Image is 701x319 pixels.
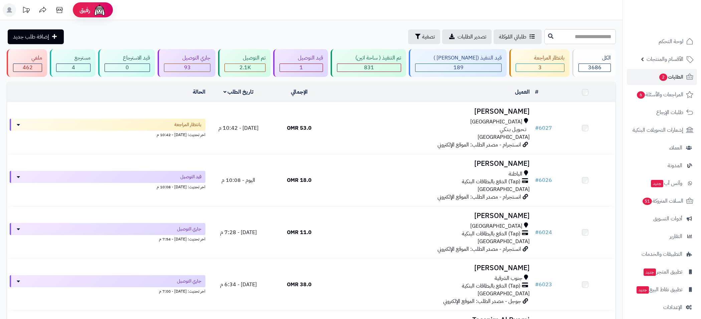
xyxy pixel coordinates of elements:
a: تم التوصيل 2.1K [217,49,272,77]
span: 1 [300,64,303,72]
span: # [535,124,539,132]
span: الباطنة [509,170,522,178]
span: انستجرام - مصدر الطلب: الموقع الإلكتروني [437,141,521,149]
div: 93 [164,64,210,72]
a: الطلبات2 [627,69,697,85]
span: تطبيق نقاط البيع [636,285,682,294]
a: الإجمالي [291,88,308,96]
span: جنوب الشرقية [495,275,522,282]
span: [GEOGRAPHIC_DATA] [478,290,530,298]
div: 0 [105,64,150,72]
div: تم التنفيذ ( ساحة اتين) [337,54,401,62]
span: قيد التوصيل [180,174,201,180]
div: اخر تحديث: [DATE] - 7:54 م [10,235,205,242]
span: 3 [538,64,542,72]
a: بانتظار المراجعة 3 [508,49,571,77]
span: 11.0 OMR [287,228,312,236]
a: المراجعات والأسئلة6 [627,87,697,103]
h3: [PERSON_NAME] [332,212,530,220]
a: #6027 [535,124,552,132]
div: 4 [56,64,90,72]
div: 189 [415,64,501,72]
span: جوجل - مصدر الطلب: الموقع الإلكتروني [443,297,521,305]
a: التقارير [627,228,697,244]
h3: [PERSON_NAME] [332,264,530,272]
span: انستجرام - مصدر الطلب: الموقع الإلكتروني [437,193,521,201]
span: جاري التوصيل [177,278,201,285]
span: 831 [364,64,374,72]
a: إشعارات التحويلات البنكية [627,122,697,138]
a: قيد التوصيل 1 [272,49,329,77]
span: بانتظار المراجعة [174,121,201,128]
span: 51 [643,198,652,205]
a: تطبيق نقاط البيعجديد [627,282,697,298]
span: [GEOGRAPHIC_DATA] [470,118,522,126]
span: (Tap) الدفع بالبطاقات البنكية [462,230,520,238]
a: مسترجع 4 [48,49,97,77]
span: # [535,281,539,289]
a: الحالة [193,88,205,96]
a: #6023 [535,281,552,289]
span: أدوات التسويق [653,214,682,223]
a: الإعدادات [627,299,697,315]
span: تصدير الطلبات [458,33,486,41]
a: #6026 [535,176,552,184]
span: 189 [454,64,464,72]
a: وآتس آبجديد [627,175,697,191]
span: السلات المتروكة [642,196,683,206]
a: تطبيق المتجرجديد [627,264,697,280]
a: تم التنفيذ ( ساحة اتين) 831 [329,49,407,77]
div: 831 [337,64,401,72]
span: (Tap) الدفع بالبطاقات البنكية [462,178,520,186]
span: 53.0 OMR [287,124,312,132]
span: اليوم - 10:08 م [221,176,255,184]
span: 2.1K [239,64,251,72]
span: 4 [72,64,75,72]
span: 38.0 OMR [287,281,312,289]
span: 18.0 OMR [287,176,312,184]
a: تاريخ الطلب [223,88,254,96]
span: الطلبات [659,72,683,82]
span: [DATE] - 10:42 م [218,124,258,132]
div: 462 [13,64,42,72]
div: 1 [280,64,323,72]
span: لوحة التحكم [659,37,683,46]
a: الكل3686 [571,49,617,77]
div: جاري التوصيل [164,54,210,62]
span: تـحـويـل بـنـكـي [500,126,526,133]
span: إشعارات التحويلات البنكية [633,125,683,135]
span: طلبات الإرجاع [656,108,683,117]
a: ملغي 462 [5,49,48,77]
a: #6024 [535,228,552,236]
div: قيد الاسترجاع [105,54,150,62]
span: جديد [644,269,656,276]
span: وآتس آب [650,179,682,188]
a: العميل [515,88,530,96]
span: التقارير [670,232,682,241]
span: تصفية [422,33,435,41]
a: لوحة التحكم [627,33,697,49]
span: جاري التوصيل [177,226,201,232]
span: رفيق [79,6,90,14]
a: السلات المتروكة51 [627,193,697,209]
span: 0 [126,64,129,72]
span: [DATE] - 7:28 م [220,228,257,236]
span: 6 [637,91,645,99]
span: [GEOGRAPHIC_DATA] [478,185,530,193]
a: تحديثات المنصة [18,3,34,18]
a: إضافة طلب جديد [8,29,64,44]
div: ملغي [13,54,42,62]
a: العملاء [627,140,697,156]
a: طلباتي المُوكلة [494,29,542,44]
a: قيد الاسترجاع 0 [97,49,156,77]
a: قيد التنفيذ ([PERSON_NAME] ) 189 [407,49,508,77]
a: جاري التوصيل 93 [156,49,217,77]
span: 2 [659,74,667,81]
div: اخر تحديث: [DATE] - 10:08 م [10,183,205,190]
a: المدونة [627,157,697,174]
h3: [PERSON_NAME] [332,160,530,168]
span: (Tap) الدفع بالبطاقات البنكية [462,282,520,290]
span: تطبيق المتجر [643,267,682,277]
div: بانتظار المراجعة [516,54,564,62]
button: تصفية [408,29,440,44]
